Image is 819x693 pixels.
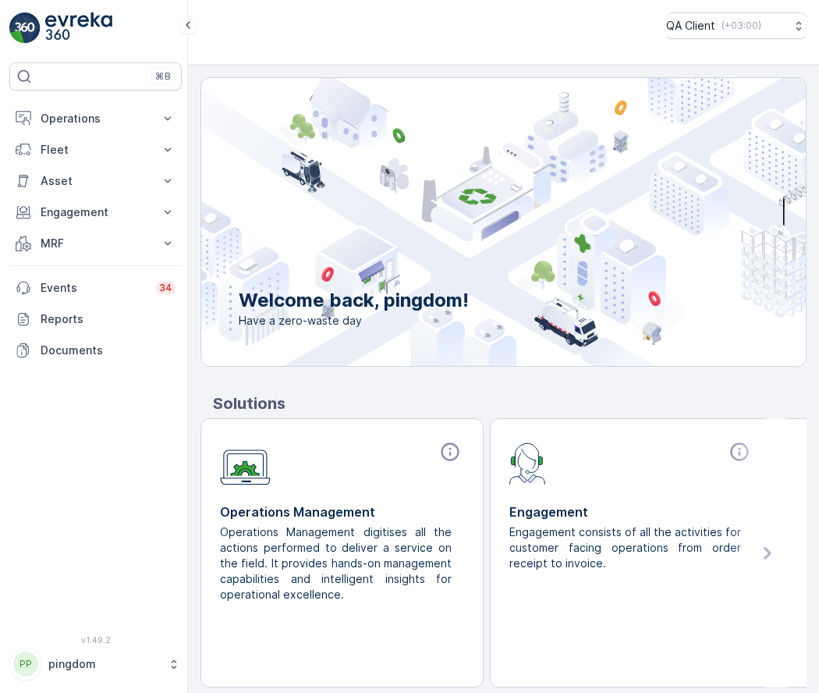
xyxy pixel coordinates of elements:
[220,524,452,602] p: Operations Management digitises all the actions performed to deliver a service on the field. It p...
[41,280,147,296] p: Events
[213,392,807,415] p: Solutions
[41,311,175,327] p: Reports
[41,343,175,358] p: Documents
[159,282,172,294] p: 34
[45,12,112,44] img: logo_light-DOdMpM7g.png
[666,12,807,39] button: QA Client(+03:00)
[9,197,182,228] button: Engagement
[41,173,151,189] p: Asset
[48,656,160,672] p: pingdom
[131,78,806,366] img: city illustration
[13,652,38,677] div: PP
[9,648,182,681] button: PPpingdom
[666,18,715,34] p: QA Client
[239,313,469,329] span: Have a zero-waste day
[220,503,464,521] p: Operations Management
[9,228,182,259] button: MRF
[155,70,171,83] p: ⌘B
[9,12,41,44] img: logo
[509,441,546,485] img: module-icon
[9,103,182,134] button: Operations
[41,236,151,251] p: MRF
[41,204,151,220] p: Engagement
[509,503,753,521] p: Engagement
[9,635,182,645] span: v 1.49.2
[9,272,182,304] a: Events34
[509,524,741,571] p: Engagement consists of all the activities for customer facing operations from order receipt to in...
[41,142,151,158] p: Fleet
[9,165,182,197] button: Asset
[721,20,761,32] p: ( +03:00 )
[239,288,469,313] p: Welcome back, pingdom!
[9,335,182,366] a: Documents
[9,304,182,335] a: Reports
[41,111,151,126] p: Operations
[9,134,182,165] button: Fleet
[220,441,271,485] img: module-icon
